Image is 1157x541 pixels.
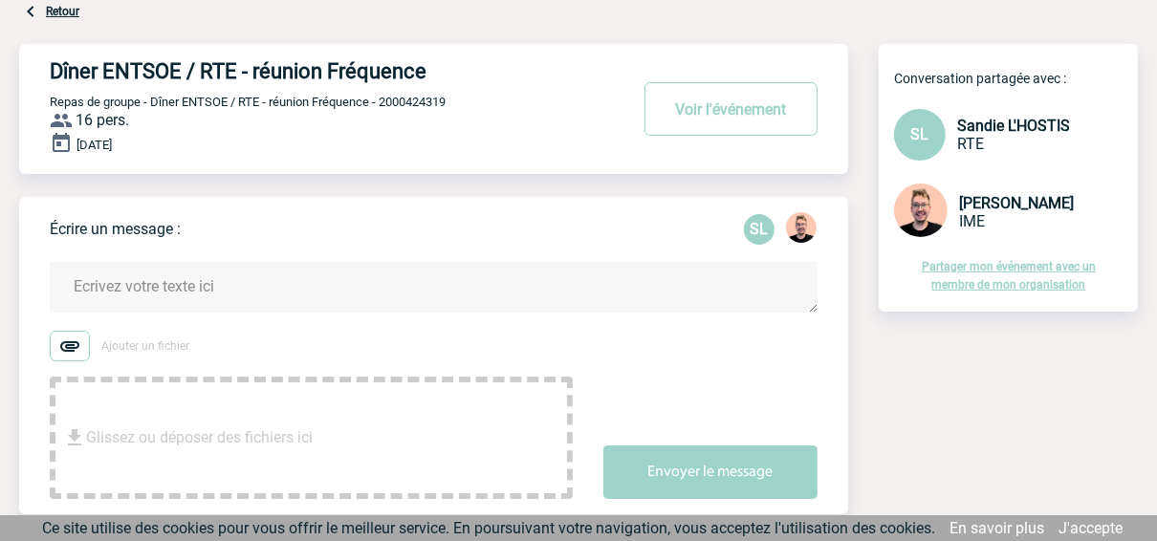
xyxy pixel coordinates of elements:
[911,125,929,143] span: SL
[744,214,775,245] div: Sandie L'HOSTIS
[922,260,1096,292] a: Partager mon événement avec un membre de mon organisation
[76,138,112,152] span: [DATE]
[42,519,935,537] span: Ce site utilise des cookies pour vous offrir le meilleur service. En poursuivant votre navigation...
[786,212,817,247] div: Stefan MILADINOVIC
[894,184,948,237] img: 129741-1.png
[744,214,775,245] p: SL
[50,95,446,109] span: Repas de groupe - Dîner ENTSOE / RTE - réunion Fréquence - 2000424319
[101,339,189,353] span: Ajouter un fichier
[959,194,1074,212] span: [PERSON_NAME]
[1059,519,1123,537] a: J'accepte
[63,426,86,449] img: file_download.svg
[46,5,79,18] a: Retour
[50,59,571,83] h4: Dîner ENTSOE / RTE - réunion Fréquence
[957,135,984,153] span: RTE
[603,445,818,499] button: Envoyer le message
[644,82,818,136] button: Voir l'événement
[50,220,181,238] p: Écrire un message :
[86,390,313,486] span: Glissez ou déposer des fichiers ici
[894,71,1138,86] p: Conversation partagée avec :
[957,117,1070,135] span: Sandie L'HOSTIS
[959,212,985,230] span: IME
[786,212,817,243] img: 129741-1.png
[950,519,1044,537] a: En savoir plus
[76,112,129,130] span: 16 pers.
